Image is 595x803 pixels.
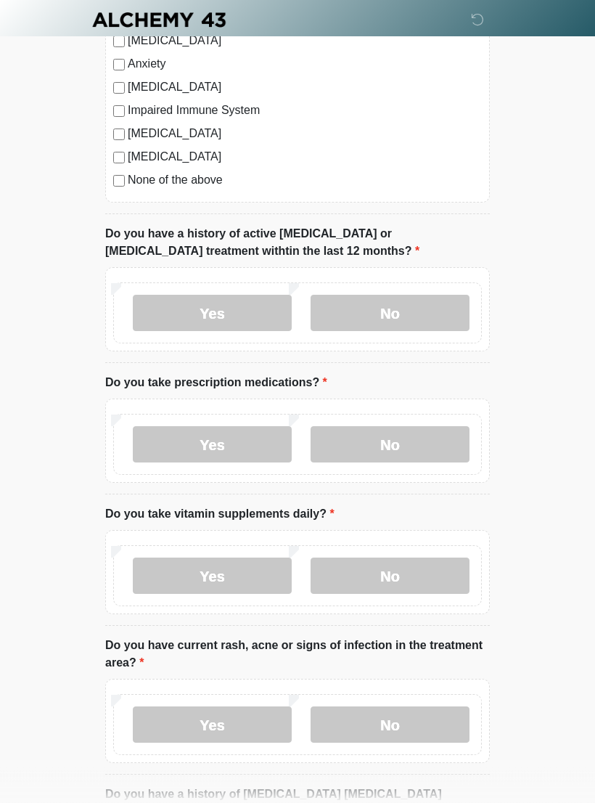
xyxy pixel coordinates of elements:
[311,707,469,743] label: No
[128,79,482,97] label: [MEDICAL_DATA]
[128,149,482,166] label: [MEDICAL_DATA]
[128,102,482,120] label: Impaired Immune System
[113,83,125,94] input: [MEDICAL_DATA]
[105,226,490,261] label: Do you have a history of active [MEDICAL_DATA] or [MEDICAL_DATA] treatment withtin the last 12 mo...
[91,11,227,29] img: Alchemy 43 Logo
[128,172,482,189] label: None of the above
[113,60,125,71] input: Anxiety
[311,558,469,595] label: No
[105,375,327,392] label: Do you take prescription medications?
[105,506,335,523] label: Do you take vitamin supplements daily?
[311,427,469,463] label: No
[133,427,292,463] label: Yes
[105,637,490,672] label: Do you have current rash, acne or signs of infection in the treatment area?
[113,152,125,164] input: [MEDICAL_DATA]
[133,707,292,743] label: Yes
[113,129,125,141] input: [MEDICAL_DATA]
[128,126,482,143] label: [MEDICAL_DATA]
[128,56,482,73] label: Anxiety
[113,106,125,118] input: Impaired Immune System
[113,36,125,48] input: [MEDICAL_DATA]
[311,295,469,332] label: No
[133,558,292,595] label: Yes
[113,176,125,187] input: None of the above
[128,33,482,50] label: [MEDICAL_DATA]
[133,295,292,332] label: Yes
